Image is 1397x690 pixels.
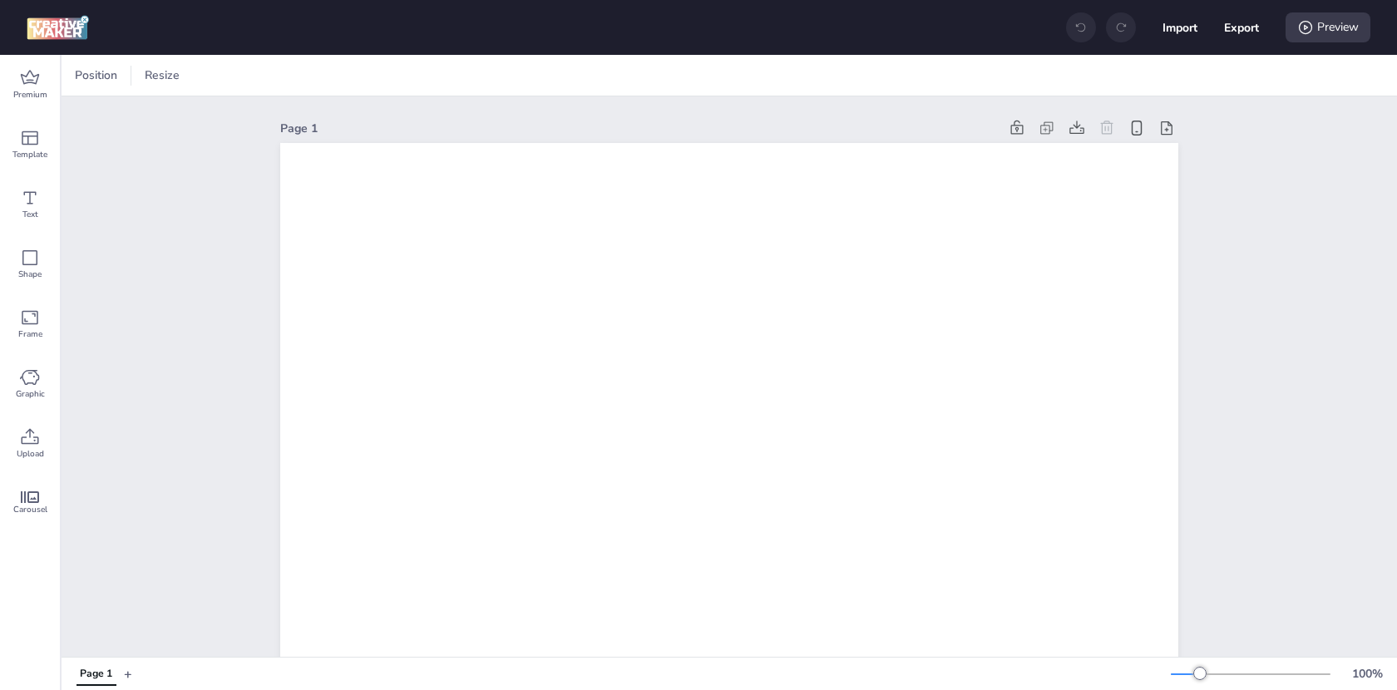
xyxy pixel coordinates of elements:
button: + [124,659,132,688]
div: 100 % [1347,665,1387,683]
div: Page 1 [80,667,112,682]
span: Upload [17,447,44,461]
div: Tabs [68,659,124,688]
span: Template [12,148,47,161]
span: Position [72,67,121,84]
span: Carousel [13,503,47,516]
span: Shape [18,268,42,281]
button: Export [1224,10,1259,45]
span: Graphic [16,387,45,401]
div: Preview [1286,12,1370,42]
img: logo Creative Maker [27,15,89,40]
span: Text [22,208,38,221]
span: Premium [13,88,47,101]
div: Page 1 [280,120,999,137]
span: Frame [18,328,42,341]
span: Resize [141,67,183,84]
button: Import [1163,10,1197,45]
